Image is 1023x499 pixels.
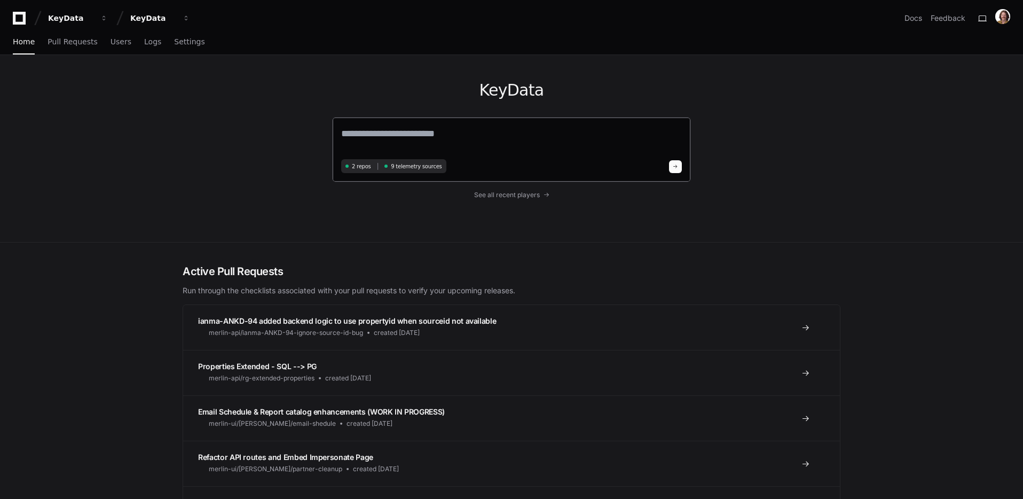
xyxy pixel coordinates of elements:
[474,191,540,199] span: See all recent players
[198,453,373,462] span: Refactor API routes and Embed Impersonate Page
[13,38,35,45] span: Home
[183,305,840,350] a: ianma-ANKD-94 added backend logic to use propertyid when sourceid not availablemerlin-api/ianma-A...
[144,30,161,54] a: Logs
[198,407,445,416] span: Email Schedule & Report catalog enhancements (WORK IN PROGRESS)
[209,329,363,337] span: merlin-api/ianma-ANKD-94-ignore-source-id-bug
[198,316,496,325] span: ianma-ANKD-94 added backend logic to use propertyid when sourceid not available
[374,329,420,337] span: created [DATE]
[183,285,840,296] p: Run through the checklists associated with your pull requests to verify your upcoming releases.
[174,38,204,45] span: Settings
[48,13,94,24] div: KeyData
[13,30,35,54] a: Home
[183,264,840,279] h2: Active Pull Requests
[126,9,194,28] button: KeyData
[332,81,691,100] h1: KeyData
[209,465,342,473] span: merlin-ui/[PERSON_NAME]/partner-cleanup
[111,38,131,45] span: Users
[144,38,161,45] span: Logs
[48,30,97,54] a: Pull Requests
[995,9,1010,24] img: ACg8ocLxjWwHaTxEAox3-XWut-danNeJNGcmSgkd_pWXDZ2crxYdQKg=s96-c
[183,441,840,486] a: Refactor API routes and Embed Impersonate Pagemerlin-ui/[PERSON_NAME]/partner-cleanupcreated [DATE]
[931,13,965,24] button: Feedback
[347,419,392,428] span: created [DATE]
[353,465,399,473] span: created [DATE]
[332,191,691,199] a: See all recent players
[209,419,336,428] span: merlin-ui/[PERSON_NAME]/email-shedule
[183,350,840,395] a: Properties Extended - SQL --> PGmerlin-api/rg-extended-propertiescreated [DATE]
[904,13,922,24] a: Docs
[130,13,176,24] div: KeyData
[352,162,371,170] span: 2 repos
[209,374,314,383] span: merlin-api/rg-extended-properties
[183,395,840,441] a: Email Schedule & Report catalog enhancements (WORK IN PROGRESS)merlin-ui/[PERSON_NAME]/email-shed...
[48,38,97,45] span: Pull Requests
[111,30,131,54] a: Users
[198,362,317,371] span: Properties Extended - SQL --> PG
[325,374,371,383] span: created [DATE]
[174,30,204,54] a: Settings
[391,162,442,170] span: 9 telemetry sources
[44,9,112,28] button: KeyData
